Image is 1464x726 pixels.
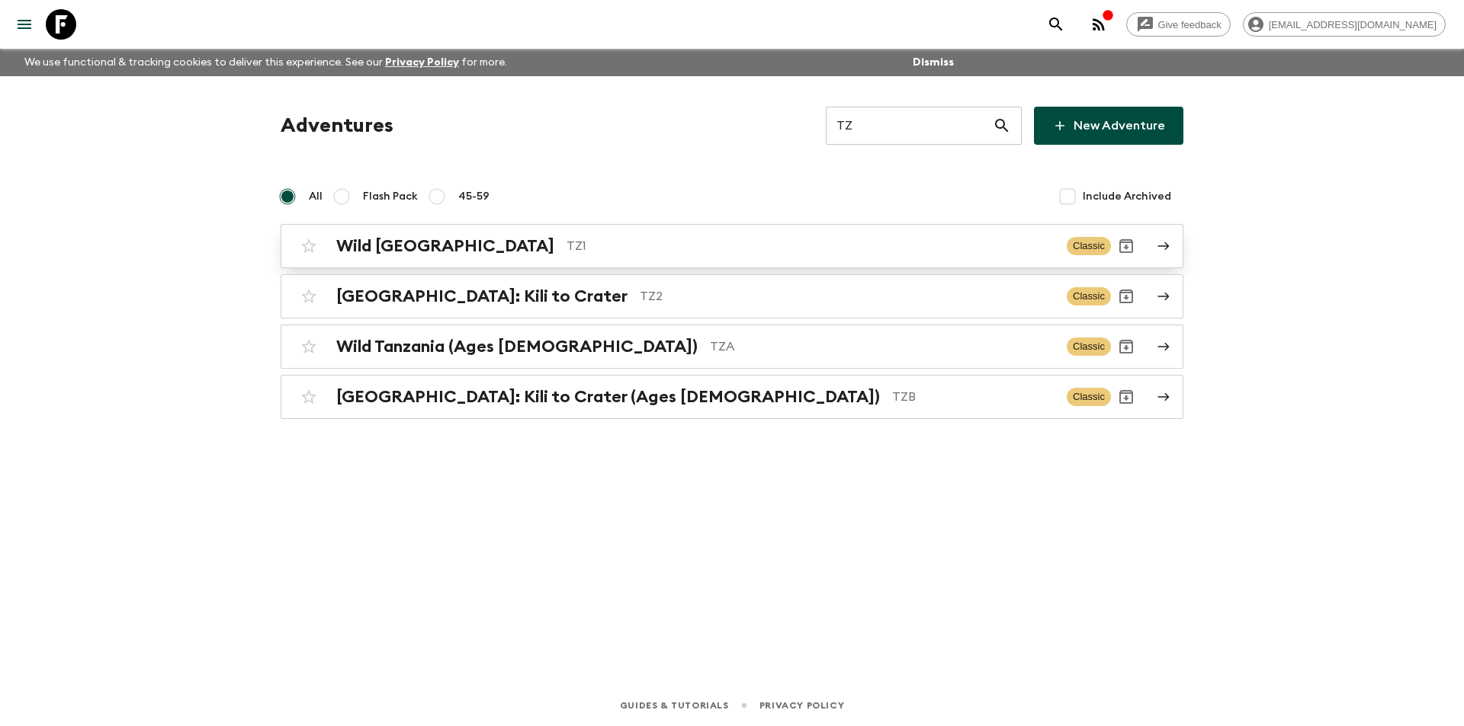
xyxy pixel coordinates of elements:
button: Dismiss [909,52,958,73]
span: Classic [1067,388,1111,406]
span: Classic [1067,287,1111,305]
h1: Adventures [281,110,393,141]
h2: [GEOGRAPHIC_DATA]: Kili to Crater [336,286,628,306]
p: TZ1 [567,237,1055,255]
span: Include Archived [1083,189,1171,204]
button: menu [9,9,40,40]
h2: Wild Tanzania (Ages [DEMOGRAPHIC_DATA]) [336,337,698,357]
h2: [GEOGRAPHIC_DATA]: Kili to Crater (Ages [DEMOGRAPHIC_DATA]) [336,387,880,407]
div: [EMAIL_ADDRESS][DOMAIN_NAME] [1243,12,1446,37]
a: Wild [GEOGRAPHIC_DATA]TZ1ClassicArchive [281,224,1183,268]
span: [EMAIL_ADDRESS][DOMAIN_NAME] [1260,19,1445,30]
span: All [309,189,323,204]
span: 45-59 [458,189,490,204]
span: Classic [1067,337,1111,356]
button: Archive [1111,382,1141,412]
input: e.g. AR1, Argentina [826,104,993,147]
p: TZB [892,388,1055,406]
a: [GEOGRAPHIC_DATA]: Kili to Crater (Ages [DEMOGRAPHIC_DATA])TZBClassicArchive [281,375,1183,419]
button: Archive [1111,331,1141,362]
span: Classic [1067,237,1111,255]
span: Give feedback [1150,19,1230,30]
a: Privacy Policy [385,57,459,68]
button: Archive [1111,231,1141,261]
a: Wild Tanzania (Ages [DEMOGRAPHIC_DATA])TZAClassicArchive [281,325,1183,369]
button: search adventures [1041,9,1071,40]
span: Flash Pack [363,189,418,204]
button: Archive [1111,281,1141,312]
a: [GEOGRAPHIC_DATA]: Kili to CraterTZ2ClassicArchive [281,274,1183,318]
h2: Wild [GEOGRAPHIC_DATA] [336,236,554,256]
p: TZA [710,337,1055,356]
a: Give feedback [1126,12,1231,37]
p: We use functional & tracking cookies to deliver this experience. See our for more. [18,49,513,76]
a: Guides & Tutorials [620,697,729,714]
a: New Adventure [1034,107,1183,145]
a: Privacy Policy [759,697,844,714]
p: TZ2 [640,287,1055,305]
